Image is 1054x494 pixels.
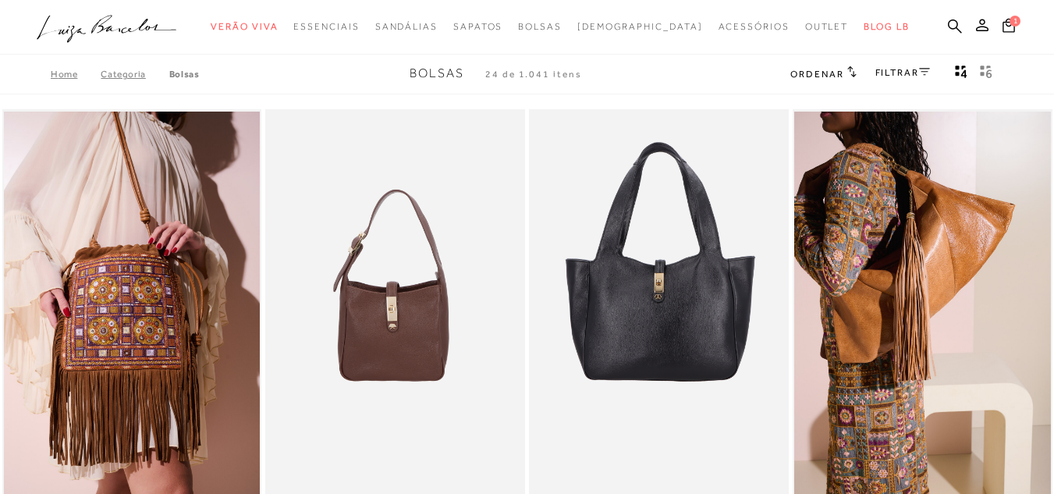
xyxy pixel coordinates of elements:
button: Mostrar 4 produtos por linha [950,64,972,84]
span: Bolsas [518,21,562,32]
span: 1 [1010,16,1020,27]
span: Outlet [805,21,849,32]
a: categoryNavScreenReaderText [453,12,502,41]
a: categoryNavScreenReaderText [211,12,278,41]
a: BLOG LB [864,12,909,41]
span: BLOG LB [864,21,909,32]
a: categoryNavScreenReaderText [293,12,359,41]
a: categoryNavScreenReaderText [719,12,790,41]
span: 24 de 1.041 itens [485,69,582,80]
a: categoryNavScreenReaderText [375,12,438,41]
a: categoryNavScreenReaderText [518,12,562,41]
span: Essenciais [293,21,359,32]
a: Bolsas [169,69,200,80]
a: Categoria [101,69,169,80]
span: Sapatos [453,21,502,32]
a: noSubCategoriesText [577,12,703,41]
span: [DEMOGRAPHIC_DATA] [577,21,703,32]
a: FILTRAR [875,67,930,78]
span: Verão Viva [211,21,278,32]
a: categoryNavScreenReaderText [805,12,849,41]
span: Ordenar [790,69,843,80]
span: Bolsas [410,66,464,80]
a: Home [51,69,101,80]
span: Sandálias [375,21,438,32]
button: gridText6Desc [975,64,997,84]
button: 1 [998,17,1020,38]
span: Acessórios [719,21,790,32]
